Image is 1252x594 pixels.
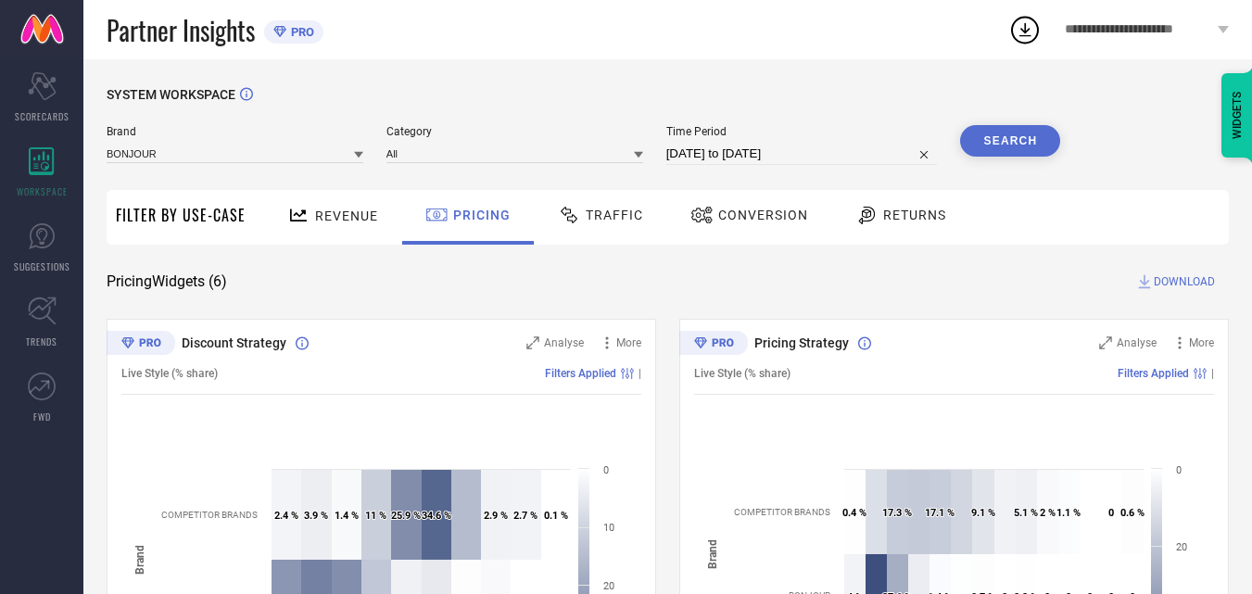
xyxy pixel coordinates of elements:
[513,510,537,522] text: 2.7 %
[971,507,995,519] text: 9.1 %
[422,510,451,522] text: 34.6 %
[1008,13,1042,46] div: Open download list
[960,125,1060,157] button: Search
[603,580,614,592] text: 20
[386,125,643,138] span: Category
[1108,507,1114,519] text: 0
[754,335,849,350] span: Pricing Strategy
[526,336,539,349] svg: Zoom
[14,259,70,273] span: SUGGESTIONS
[1154,272,1215,291] span: DOWNLOAD
[304,510,328,522] text: 3.9 %
[1056,507,1081,519] text: 1.1 %
[694,367,790,380] span: Live Style (% share)
[639,367,641,380] span: |
[33,410,51,423] span: FWD
[15,109,70,123] span: SCORECARDS
[315,209,378,223] span: Revenue
[1189,336,1214,349] span: More
[107,11,255,49] span: Partner Insights
[882,507,912,519] text: 17.3 %
[1211,367,1214,380] span: |
[17,184,68,198] span: WORKSPACE
[107,87,235,102] span: SYSTEM WORKSPACE
[706,538,719,568] tspan: Brand
[121,367,218,380] span: Live Style (% share)
[116,204,246,226] span: Filter By Use-Case
[391,510,421,522] text: 25.9 %
[666,125,938,138] span: Time Period
[603,522,614,534] text: 10
[182,335,286,350] span: Discount Strategy
[545,367,616,380] span: Filters Applied
[616,336,641,349] span: More
[679,331,748,359] div: Premium
[925,507,955,519] text: 17.1 %
[666,143,938,165] input: Select time period
[883,208,946,222] span: Returns
[335,510,359,522] text: 1.4 %
[603,464,609,476] text: 0
[133,544,146,574] tspan: Brand
[107,272,227,291] span: Pricing Widgets ( 6 )
[453,208,511,222] span: Pricing
[107,125,363,138] span: Brand
[1117,336,1157,349] span: Analyse
[544,336,584,349] span: Analyse
[718,208,808,222] span: Conversion
[1014,507,1038,519] text: 5.1 %
[734,507,830,517] text: COMPETITOR BRANDS
[586,208,643,222] span: Traffic
[1099,336,1112,349] svg: Zoom
[1176,541,1187,553] text: 20
[161,510,258,520] text: COMPETITOR BRANDS
[1176,464,1182,476] text: 0
[107,331,175,359] div: Premium
[26,335,57,348] span: TRENDS
[1040,507,1056,519] text: 2 %
[1118,367,1189,380] span: Filters Applied
[842,507,866,519] text: 0.4 %
[274,510,298,522] text: 2.4 %
[544,510,568,522] text: 0.1 %
[286,25,314,39] span: PRO
[365,510,386,522] text: 11 %
[1120,507,1145,519] text: 0.6 %
[484,510,508,522] text: 2.9 %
